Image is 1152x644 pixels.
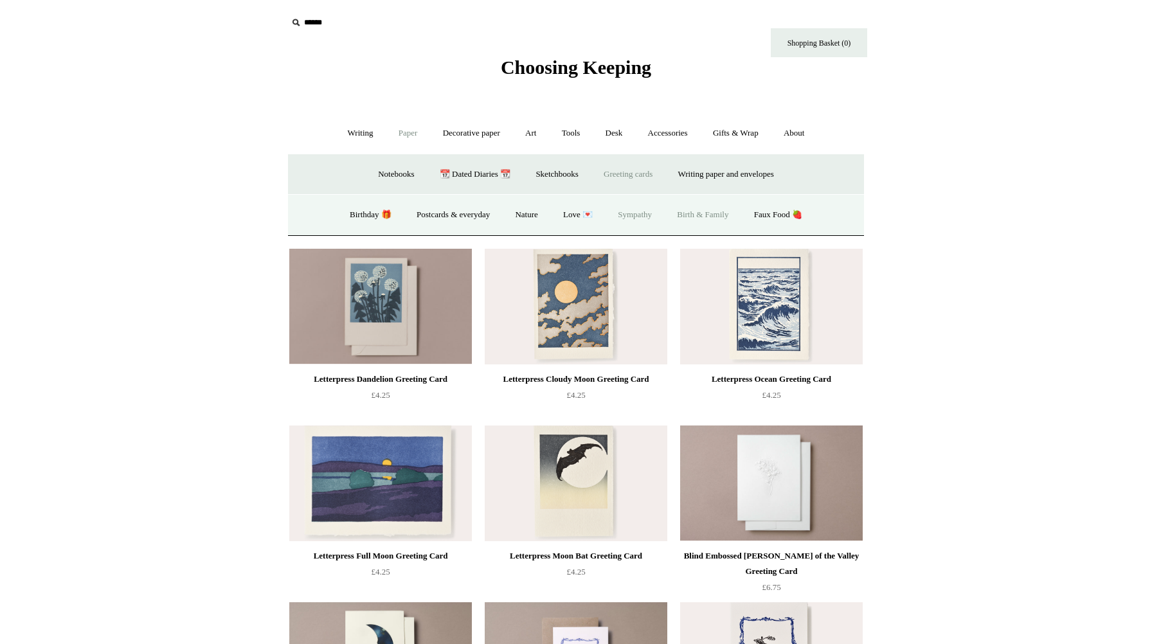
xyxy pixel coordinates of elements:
[680,548,863,601] a: Blind Embossed [PERSON_NAME] of the Valley Greeting Card £6.75
[667,157,786,192] a: Writing paper and envelopes
[566,390,585,400] span: £4.25
[428,157,522,192] a: 📆 Dated Diaries 📆
[501,67,651,76] a: Choosing Keeping
[371,390,390,400] span: £4.25
[592,157,664,192] a: Greeting cards
[636,116,699,150] a: Accessories
[606,198,663,232] a: Sympathy
[771,28,867,57] a: Shopping Basket (0)
[524,157,589,192] a: Sketchbooks
[680,425,863,541] img: Blind Embossed Lily of the Valley Greeting Card
[503,198,549,232] a: Nature
[387,116,429,150] a: Paper
[762,390,780,400] span: £4.25
[292,371,469,387] div: Letterpress Dandelion Greeting Card
[550,116,592,150] a: Tools
[431,116,512,150] a: Decorative paper
[680,249,863,364] a: Letterpress Ocean Greeting Card Letterpress Ocean Greeting Card
[289,548,472,601] a: Letterpress Full Moon Greeting Card £4.25
[485,371,667,424] a: Letterpress Cloudy Moon Greeting Card £4.25
[485,425,667,541] img: Letterpress Moon Bat Greeting Card
[488,548,664,564] div: Letterpress Moon Bat Greeting Card
[289,371,472,424] a: Letterpress Dandelion Greeting Card £4.25
[594,116,634,150] a: Desk
[701,116,770,150] a: Gifts & Wrap
[680,425,863,541] a: Blind Embossed Lily of the Valley Greeting Card Blind Embossed Lily of the Valley Greeting Card
[680,249,863,364] img: Letterpress Ocean Greeting Card
[665,198,740,232] a: Birth & Family
[336,116,385,150] a: Writing
[552,198,604,232] a: Love 💌
[680,371,863,424] a: Letterpress Ocean Greeting Card £4.25
[338,198,403,232] a: Birthday 🎁
[289,249,472,364] a: Letterpress Dandelion Greeting Card Letterpress Dandelion Greeting Card
[772,116,816,150] a: About
[501,57,651,78] span: Choosing Keeping
[405,198,501,232] a: Postcards & everyday
[485,548,667,601] a: Letterpress Moon Bat Greeting Card £4.25
[371,567,390,577] span: £4.25
[289,425,472,541] img: Letterpress Full Moon Greeting Card
[292,548,469,564] div: Letterpress Full Moon Greeting Card
[289,425,472,541] a: Letterpress Full Moon Greeting Card Letterpress Full Moon Greeting Card
[742,198,814,232] a: Faux Food 🍓
[566,567,585,577] span: £4.25
[485,249,667,364] a: Letterpress Cloudy Moon Greeting Card Letterpress Cloudy Moon Greeting Card
[514,116,548,150] a: Art
[683,371,860,387] div: Letterpress Ocean Greeting Card
[485,425,667,541] a: Letterpress Moon Bat Greeting Card Letterpress Moon Bat Greeting Card
[488,371,664,387] div: Letterpress Cloudy Moon Greeting Card
[683,548,860,579] div: Blind Embossed [PERSON_NAME] of the Valley Greeting Card
[762,582,780,592] span: £6.75
[289,249,472,364] img: Letterpress Dandelion Greeting Card
[366,157,426,192] a: Notebooks
[485,249,667,364] img: Letterpress Cloudy Moon Greeting Card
